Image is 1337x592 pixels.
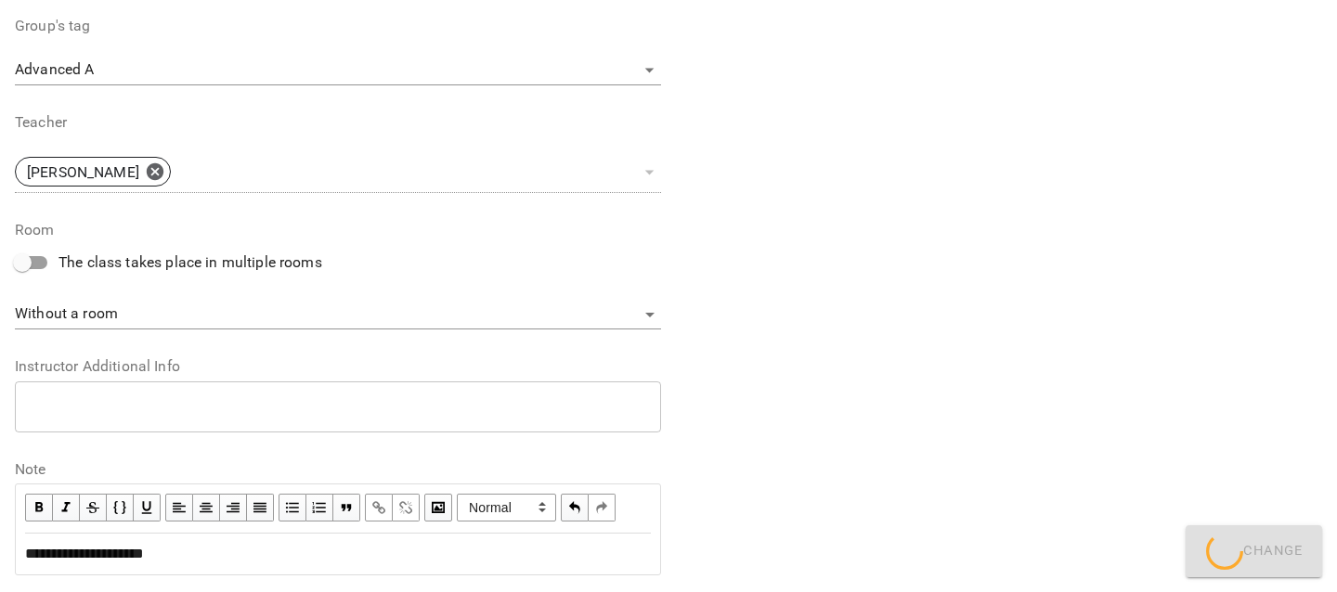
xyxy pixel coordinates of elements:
label: Group's tag [15,19,661,33]
button: UL [279,494,306,521]
button: Image [424,494,452,521]
button: Blockquote [333,494,360,521]
button: Strikethrough [80,494,107,521]
button: Align Right [220,494,247,521]
button: Bold [25,494,53,521]
button: Align Justify [247,494,274,521]
div: [PERSON_NAME] [15,151,661,193]
button: Align Left [165,494,193,521]
label: Room [15,223,661,238]
button: Align Center [193,494,220,521]
label: Instructor Additional Info [15,359,661,374]
span: Normal [457,494,556,521]
button: Underline [134,494,161,521]
div: Advanced A [15,56,661,85]
label: Note [15,462,661,477]
button: Italic [53,494,80,521]
button: OL [306,494,333,521]
label: Teacher [15,115,661,130]
div: Edit text [17,534,659,573]
button: Redo [589,494,616,521]
p: [PERSON_NAME] [27,161,139,184]
button: Undo [561,494,589,521]
button: Remove Link [393,494,420,521]
button: Link [365,494,393,521]
span: The class takes place in multiple rooms [58,251,322,274]
button: Monospace [107,494,134,521]
div: Without a room [15,300,661,329]
div: [PERSON_NAME] [15,157,171,187]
